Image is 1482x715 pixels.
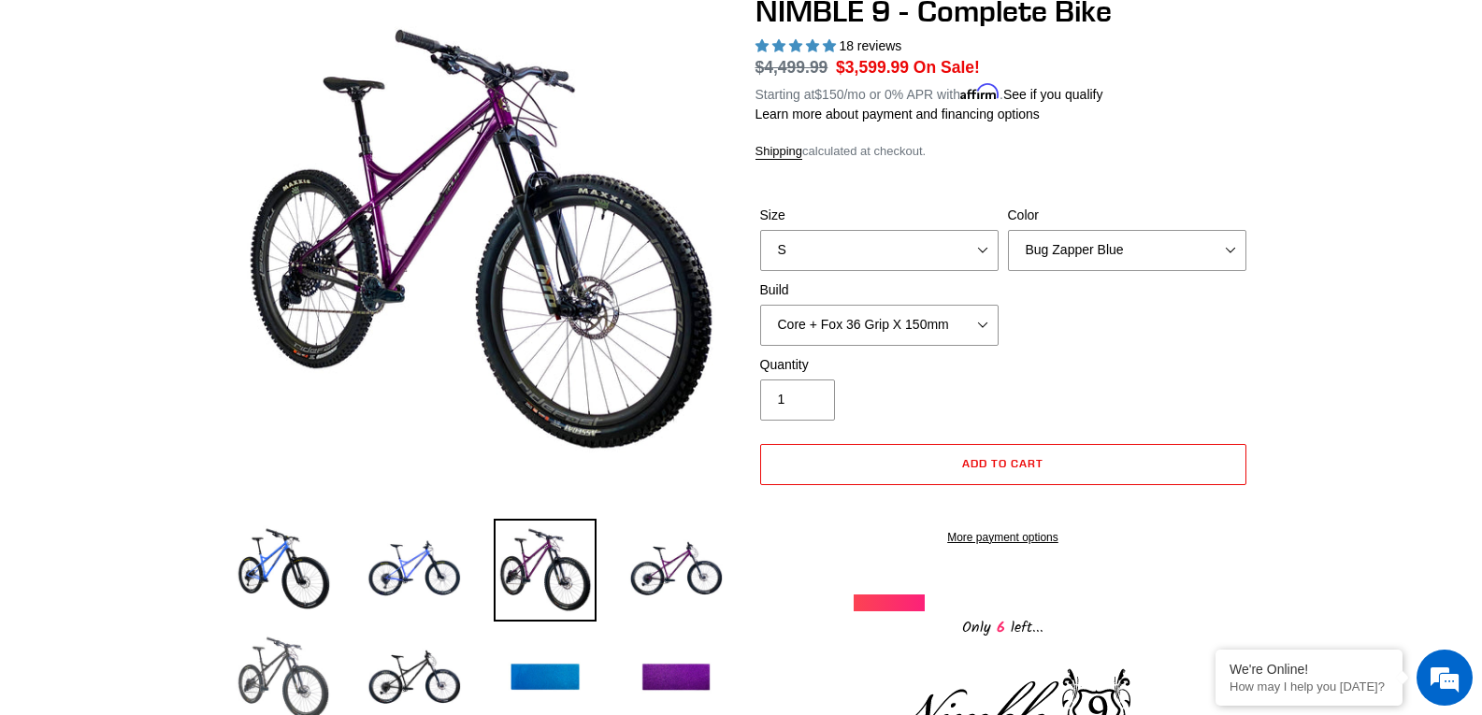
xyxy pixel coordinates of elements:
[232,519,335,622] img: Load image into Gallery viewer, NIMBLE 9 - Complete Bike
[755,144,803,160] a: Shipping
[307,9,352,54] div: Minimize live chat window
[1230,679,1388,694] p: How may I help you today?
[962,456,1043,470] span: Add to cart
[760,529,1246,546] a: More payment options
[755,80,1103,105] p: Starting at /mo or 0% APR with .
[914,55,980,79] span: On Sale!
[755,142,1251,161] div: calculated at checkout.
[625,519,727,622] img: Load image into Gallery viewer, NIMBLE 9 - Complete Bike
[108,236,258,424] span: We're online!
[760,355,999,375] label: Quantity
[21,103,49,131] div: Navigation go back
[960,84,1000,100] span: Affirm
[991,616,1011,639] span: 6
[760,206,999,225] label: Size
[60,93,107,140] img: d_696896380_company_1647369064580_696896380
[494,519,597,622] img: Load image into Gallery viewer, NIMBLE 9 - Complete Bike
[1003,87,1103,102] a: See if you qualify - Learn more about Affirm Financing (opens in modal)
[1230,662,1388,677] div: We're Online!
[760,280,999,300] label: Build
[755,107,1040,122] a: Learn more about payment and financing options
[814,87,843,102] span: $150
[760,444,1246,485] button: Add to cart
[839,38,901,53] span: 18 reviews
[755,58,828,77] s: $4,499.99
[836,58,909,77] span: $3,599.99
[363,519,466,622] img: Load image into Gallery viewer, NIMBLE 9 - Complete Bike
[1008,206,1246,225] label: Color
[854,611,1153,640] div: Only left...
[9,510,356,576] textarea: Type your message and hit 'Enter'
[125,105,342,129] div: Chat with us now
[755,38,840,53] span: 4.89 stars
